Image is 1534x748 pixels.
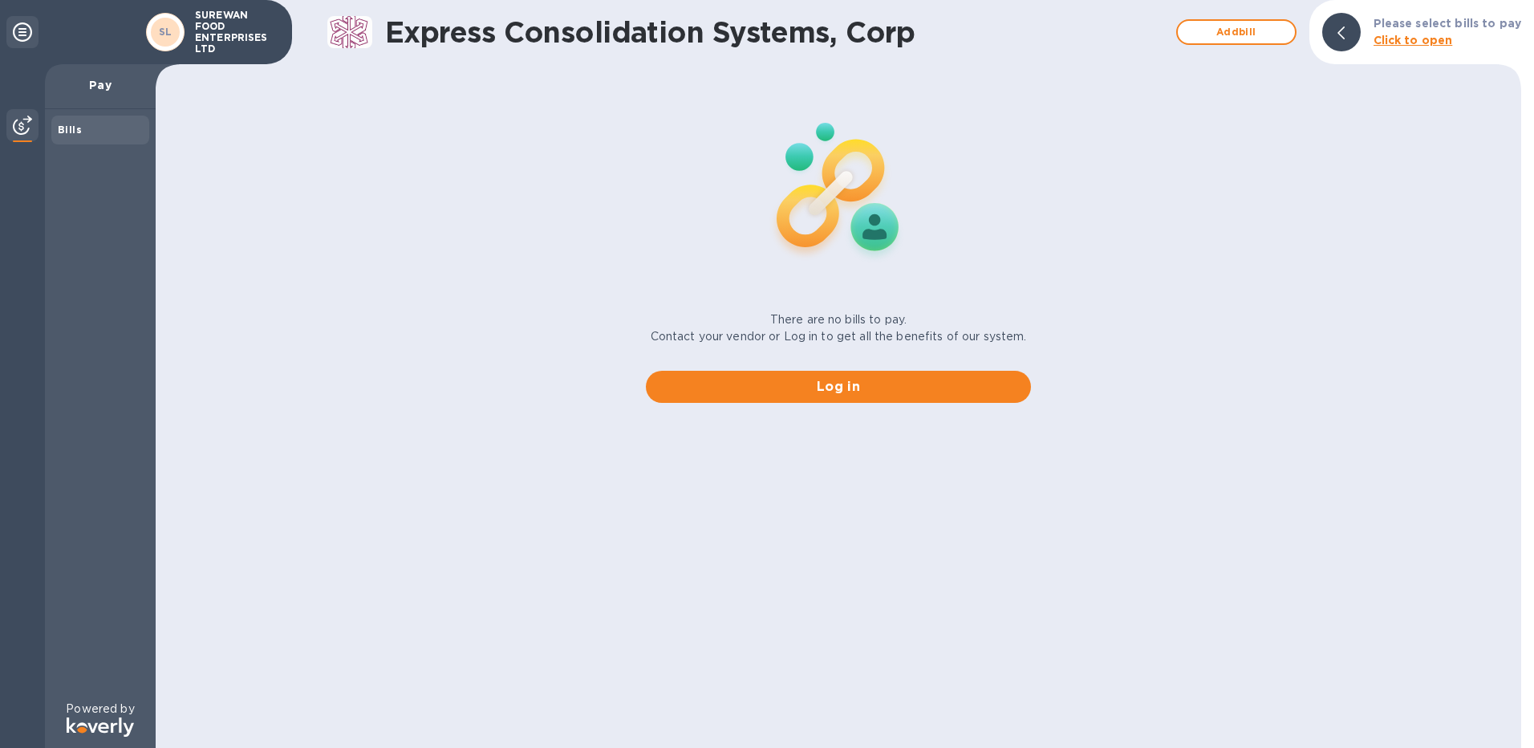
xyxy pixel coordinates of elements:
[385,15,1168,49] h1: Express Consolidation Systems, Corp
[195,10,275,55] p: SUREWAN FOOD ENTERPRISES LTD
[1374,17,1521,30] b: Please select bills to pay
[159,26,172,38] b: SL
[646,371,1031,403] button: Log in
[651,311,1027,345] p: There are no bills to pay. Contact your vendor or Log in to get all the benefits of our system.
[1191,22,1282,42] span: Add bill
[1176,19,1297,45] button: Addbill
[1374,34,1453,47] b: Click to open
[67,718,134,737] img: Logo
[58,124,82,136] b: Bills
[66,701,134,718] p: Powered by
[58,77,143,93] p: Pay
[659,377,1018,396] span: Log in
